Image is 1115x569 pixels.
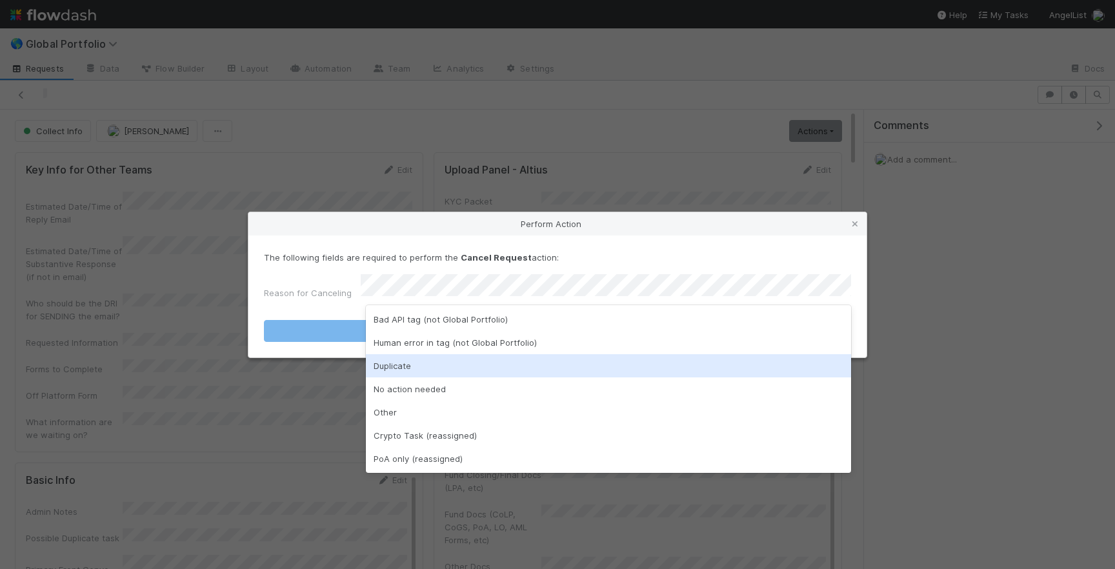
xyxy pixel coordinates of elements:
div: No action needed [366,377,851,401]
div: Other [366,401,851,424]
label: Reason for Canceling [264,286,352,299]
div: Human error in tag (not Global Portfolio) [366,331,851,354]
div: Crypto Task (reassigned) [366,424,851,447]
div: Perform Action [248,212,867,235]
strong: Cancel Request [461,252,532,263]
div: Bad API tag (not Global Portfolio) [366,308,851,331]
p: The following fields are required to perform the action: [264,251,851,264]
div: Duplicate [366,354,851,377]
button: Cancel Request [264,320,851,342]
div: PoA only (reassigned) [366,447,851,470]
